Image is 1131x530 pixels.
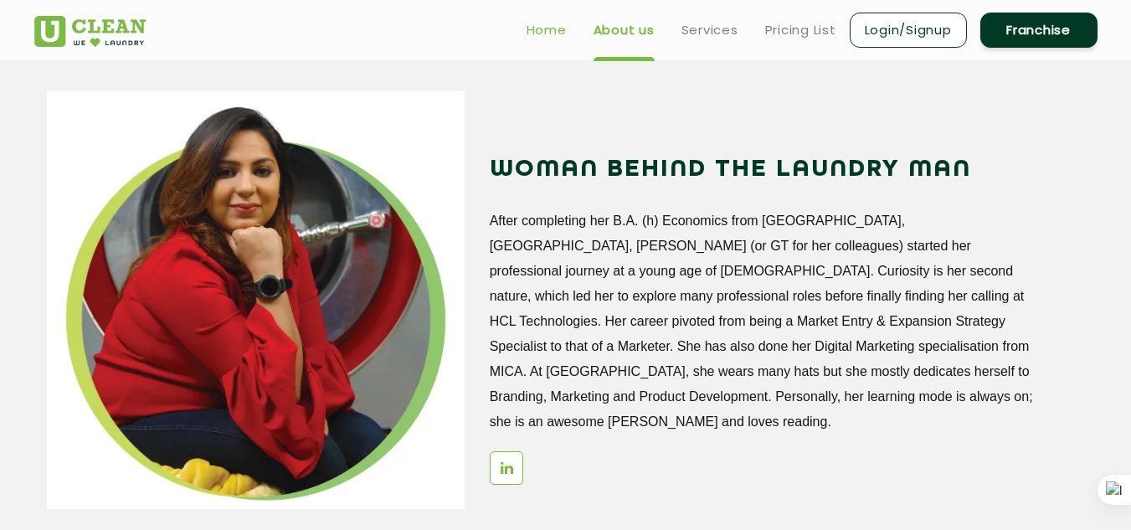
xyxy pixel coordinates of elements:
[681,20,738,40] a: Services
[47,91,465,509] img: Gunjan_11zon.webp
[594,20,655,40] a: About us
[765,20,836,40] a: Pricing List
[850,13,967,48] a: Login/Signup
[527,20,567,40] a: Home
[980,13,1098,48] a: Franchise
[34,16,146,47] img: UClean Laundry and Dry Cleaning
[490,150,1043,190] h2: WOMAN BEHIND THE LAUNDRY MAN
[490,208,1043,435] p: After completing her B.A. (h) Economics from [GEOGRAPHIC_DATA], [GEOGRAPHIC_DATA], [PERSON_NAME] ...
